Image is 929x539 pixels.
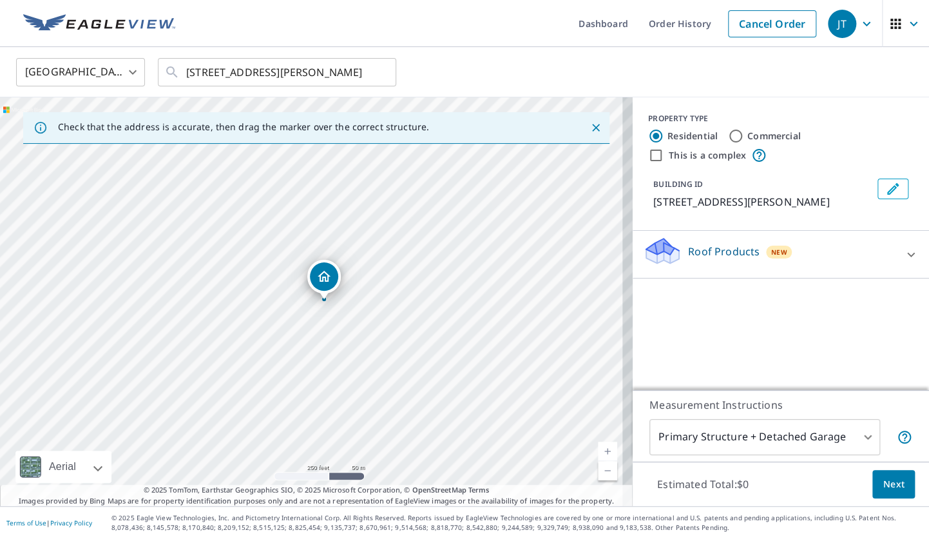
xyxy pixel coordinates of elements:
label: This is a complex [669,149,746,162]
button: Edit building 1 [877,179,908,199]
div: Primary Structure + Detached Garage [649,419,880,455]
a: Current Level 17, Zoom In [598,442,617,461]
a: Terms [468,485,490,495]
label: Residential [667,130,718,142]
p: Measurement Instructions [649,397,912,413]
button: Next [872,470,915,499]
a: Cancel Order [728,10,816,37]
span: New [771,247,787,257]
p: [STREET_ADDRESS][PERSON_NAME] [653,194,872,210]
div: Aerial [45,451,80,483]
a: OpenStreetMap [412,485,466,495]
p: BUILDING ID [653,179,703,190]
div: [GEOGRAPHIC_DATA] [16,54,145,90]
div: Dropped pin, building 1, Residential property, 10959 County Road 24 1/2 Fort Lupton, CO 80621 [307,260,341,300]
p: Estimated Total: $0 [647,470,759,498]
span: Next [883,476,905,493]
a: Current Level 17, Zoom Out [598,461,617,480]
div: JT [828,10,856,38]
img: EV Logo [23,14,175,34]
button: Close [588,119,604,136]
label: Commercial [747,130,801,142]
a: Terms of Use [6,518,46,527]
span: Your report will include the primary structure and a detached garage if one exists. [897,429,912,445]
div: Aerial [15,451,111,483]
p: | [6,519,92,527]
div: Roof ProductsNew [643,236,919,273]
p: © 2025 Eagle View Technologies, Inc. and Pictometry International Corp. All Rights Reserved. Repo... [111,513,923,533]
p: Check that the address is accurate, then drag the marker over the correct structure. [58,121,429,133]
a: Privacy Policy [50,518,92,527]
div: PROPERTY TYPE [648,113,914,124]
input: Search by address or latitude-longitude [186,54,370,90]
span: © 2025 TomTom, Earthstar Geographics SIO, © 2025 Microsoft Corporation, © [144,485,490,496]
p: Roof Products [688,244,760,259]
